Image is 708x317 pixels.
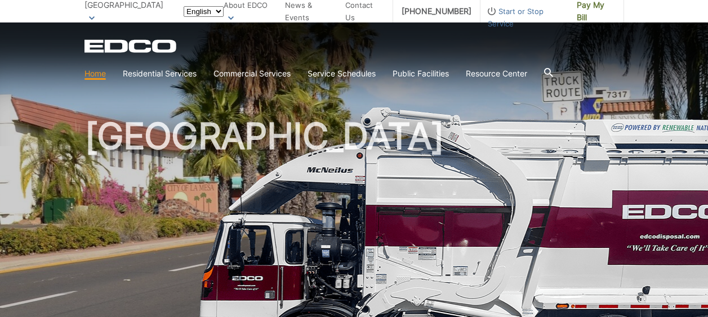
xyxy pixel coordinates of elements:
[84,39,178,53] a: EDCD logo. Return to the homepage.
[466,67,527,80] a: Resource Center
[308,67,376,80] a: Service Schedules
[213,67,291,80] a: Commercial Services
[123,67,197,80] a: Residential Services
[84,67,106,80] a: Home
[393,67,449,80] a: Public Facilities
[184,6,224,17] select: Select a language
